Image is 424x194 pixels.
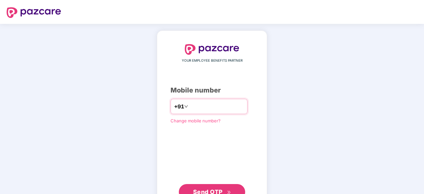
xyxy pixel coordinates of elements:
img: logo [7,7,61,18]
a: Change mobile number? [171,118,221,123]
span: +91 [174,102,184,111]
div: Mobile number [171,85,253,96]
span: down [184,104,188,108]
span: YOUR EMPLOYEE BENEFITS PARTNER [182,58,243,63]
img: logo [185,44,239,55]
